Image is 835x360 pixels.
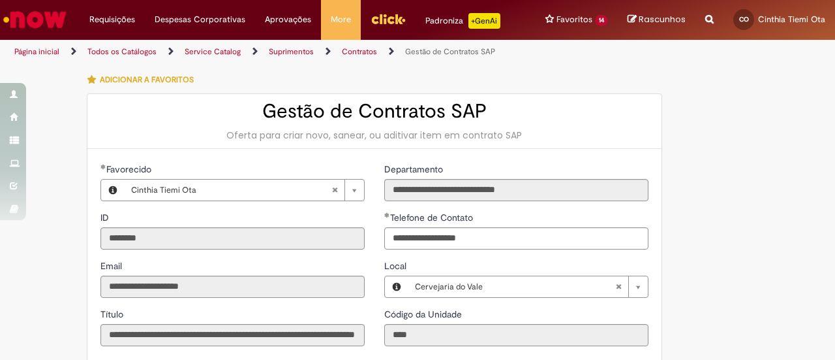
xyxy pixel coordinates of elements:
[595,15,608,26] span: 14
[628,14,686,26] a: Rascunhos
[639,13,686,25] span: Rascunhos
[408,276,648,297] a: Cervejaria do ValeLimpar campo Local
[100,308,126,321] label: Somente leitura - Título
[468,13,500,29] p: +GenAi
[14,46,59,57] a: Página inicial
[384,179,648,201] input: Departamento
[384,163,446,175] span: Somente leitura - Departamento
[265,13,311,26] span: Aprovações
[100,74,194,85] span: Adicionar a Favoritos
[87,46,157,57] a: Todos os Catálogos
[100,259,125,272] label: Somente leitura - Email
[331,13,351,26] span: More
[106,163,154,175] span: Necessários - Favorecido
[100,212,112,223] span: Somente leitura - ID
[100,101,648,122] h2: Gestão de Contratos SAP
[390,212,476,223] span: Telefone de Contato
[100,227,365,250] input: ID
[100,129,648,142] div: Oferta para criar novo, sanear, ou aditivar item em contrato SAP
[1,7,68,33] img: ServiceNow
[100,276,365,298] input: Email
[385,276,408,297] button: Local, Visualizar este registro Cervejaria do Vale
[10,40,547,64] ul: Trilhas de página
[739,15,749,24] span: CO
[131,180,331,201] span: Cinthia Tiemi Ota
[325,180,344,201] abbr: Limpar campo Favorecido
[89,13,135,26] span: Requisições
[758,14,825,25] span: Cinthia Tiemi Ota
[384,324,648,346] input: Código da Unidade
[384,260,409,272] span: Local
[384,227,648,250] input: Telefone de Contato
[405,46,495,57] a: Gestão de Contratos SAP
[87,66,201,93] button: Adicionar a Favoritos
[101,180,125,201] button: Favorecido, Visualizar este registro Cinthia Tiemi Ota
[384,212,390,218] span: Obrigatório Preenchido
[100,260,125,272] span: Somente leitura - Email
[425,13,500,29] div: Padroniza
[100,211,112,224] label: Somente leitura - ID
[269,46,314,57] a: Suprimentos
[384,308,464,320] span: Somente leitura - Código da Unidade
[155,13,245,26] span: Despesas Corporativas
[556,13,592,26] span: Favoritos
[384,163,446,176] label: Somente leitura - Departamento
[100,164,106,169] span: Obrigatório Preenchido
[609,276,628,297] abbr: Limpar campo Local
[100,308,126,320] span: Somente leitura - Título
[384,308,464,321] label: Somente leitura - Código da Unidade
[125,180,364,201] a: Cinthia Tiemi OtaLimpar campo Favorecido
[371,9,406,29] img: click_logo_yellow_360x200.png
[342,46,377,57] a: Contratos
[100,324,365,346] input: Título
[185,46,241,57] a: Service Catalog
[415,276,615,297] span: Cervejaria do Vale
